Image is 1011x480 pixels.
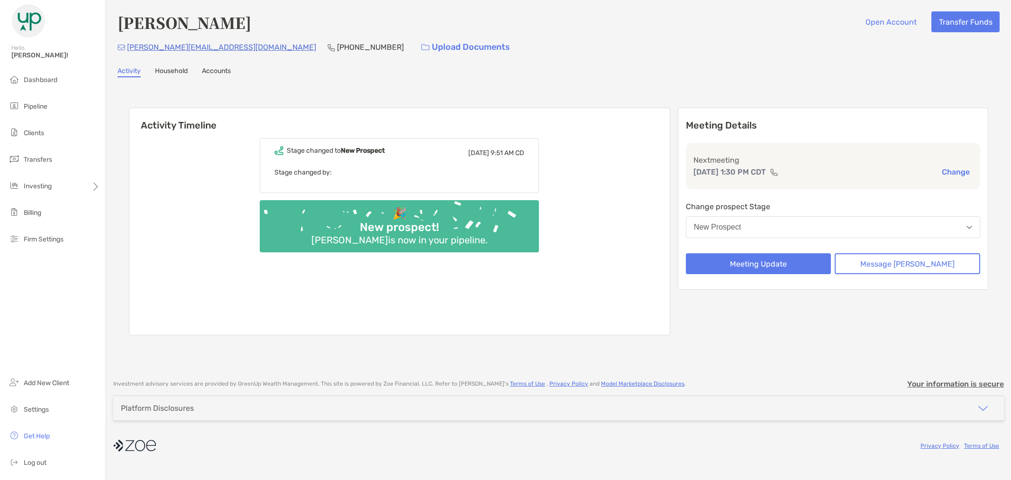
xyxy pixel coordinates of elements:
img: clients icon [9,127,20,138]
span: 9:51 AM CD [491,149,524,157]
span: Log out [24,459,46,467]
div: New Prospect [694,223,741,231]
img: settings icon [9,403,20,415]
a: Model Marketplace Disclosures [601,380,684,387]
p: Meeting Details [686,120,980,131]
span: Get Help [24,432,50,440]
p: Stage changed by: [274,166,524,178]
img: add_new_client icon [9,377,20,388]
div: Platform Disclosures [121,404,194,413]
p: Your information is secure [907,379,1004,388]
span: Add New Client [24,379,69,387]
img: Open dropdown arrow [966,226,972,229]
h6: Activity Timeline [129,108,670,131]
button: Change [939,167,973,177]
div: New prospect! [356,221,443,234]
img: company logo [113,435,156,456]
span: Investing [24,182,52,190]
img: Event icon [274,146,283,155]
button: Message [PERSON_NAME] [835,253,980,274]
img: communication type [770,168,778,176]
button: Transfer Funds [931,11,1000,32]
span: Settings [24,406,49,414]
button: New Prospect [686,216,980,238]
b: New Prospect [341,147,385,155]
span: Clients [24,129,44,137]
img: pipeline icon [9,100,20,111]
span: Dashboard [24,76,57,84]
button: Open Account [858,11,924,32]
p: [DATE] 1:30 PM CDT [693,166,766,178]
img: billing icon [9,206,20,218]
div: 🎉 [389,207,410,221]
p: [PERSON_NAME][EMAIL_ADDRESS][DOMAIN_NAME] [127,41,316,53]
a: Privacy Policy [549,380,588,387]
img: dashboard icon [9,74,20,85]
span: Pipeline [24,102,47,111]
span: [DATE] [468,149,489,157]
img: button icon [421,44,429,51]
img: icon arrow [977,403,989,414]
span: [PERSON_NAME]! [11,51,100,59]
img: firm-settings icon [9,233,20,244]
img: Phone Icon [328,44,335,51]
img: transfers icon [9,153,20,165]
span: Firm Settings [24,235,64,243]
p: Investment advisory services are provided by GreenUp Wealth Management . This site is powered by ... [113,380,686,388]
h4: [PERSON_NAME] [118,11,251,33]
p: Change prospect Stage [686,201,980,212]
span: Transfers [24,156,52,164]
div: Stage changed to [287,147,385,155]
a: Terms of Use [510,380,545,387]
img: logout icon [9,456,20,468]
a: Household [155,67,188,77]
p: Next meeting [693,154,973,166]
p: [PHONE_NUMBER] [337,41,404,53]
a: Privacy Policy [920,443,959,449]
button: Meeting Update [686,253,831,274]
img: investing icon [9,180,20,191]
img: get-help icon [9,430,20,441]
a: Accounts [202,67,231,77]
img: Zoe Logo [11,4,46,38]
img: Email Icon [118,45,125,50]
a: Activity [118,67,141,77]
div: [PERSON_NAME] is now in your pipeline. [308,234,492,246]
span: Billing [24,209,41,217]
a: Terms of Use [964,443,999,449]
a: Upload Documents [415,37,516,57]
